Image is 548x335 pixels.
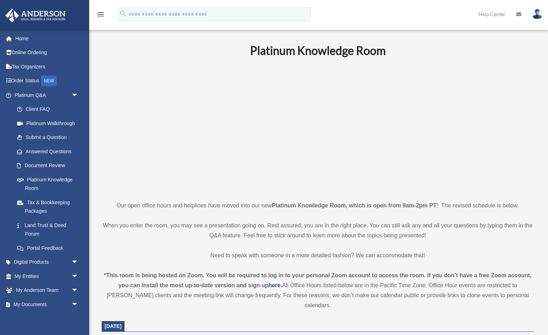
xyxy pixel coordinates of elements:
a: menu [96,12,105,19]
span: arrow_drop_down [71,255,86,270]
img: Anderson Advisors Platinum Portal [3,9,68,22]
a: Online Ordering [5,46,89,60]
a: Tax Organizers [5,60,89,74]
span: arrow_drop_down [71,88,86,103]
a: My Anderson Teamarrow_drop_down [5,283,89,298]
div: All Office Hours listed below are in the Pacific Time Zone. Office Hour events are restricted to ... [102,270,534,310]
a: Answered Questions [10,144,89,159]
strong: . [280,282,282,288]
a: Platinum Q&Aarrow_drop_down [5,88,89,102]
a: My Documentsarrow_drop_down [5,297,89,311]
p: When you enter the room, you may see a presentation going on. Rest assured, you are in the right ... [102,221,534,241]
a: Client FAQ [10,102,89,117]
span: arrow_drop_down [71,269,86,284]
span: arrow_drop_down [71,283,86,298]
i: menu [96,10,105,19]
img: User Pic [532,9,543,19]
span: arrow_drop_down [71,297,86,312]
b: Platinum Knowledge Room [250,43,386,57]
a: Platinum Walkthrough [10,116,89,130]
a: here [268,282,280,288]
strong: *This room is being hosted on Zoom. You will be required to log in to your personal Zoom account ... [104,272,532,288]
iframe: 231110_Toby_KnowledgeRoom [211,67,425,187]
a: Platinum Knowledge Room [10,172,86,195]
a: Document Review [10,159,89,173]
div: NEW [41,76,57,86]
p: Need to speak with someone in a more detailed fashion? We can accommodate that! [102,251,534,261]
p: Our open office hours and helplines have moved into our new ! The revised schedule is below. [102,201,534,211]
a: Tax & Bookkeeping Packages [10,195,89,218]
a: My Entitiesarrow_drop_down [5,269,89,283]
i: search [119,10,127,17]
a: Digital Productsarrow_drop_down [5,255,89,269]
strong: Platinum Knowledge Room, which is open from 9am-2pm PT [272,202,436,208]
a: Home [5,31,89,46]
a: Order StatusNEW [5,74,89,88]
span: [DATE] [105,323,122,329]
a: Land Trust & Deed Forum [10,218,89,241]
a: Portal Feedback [10,241,89,255]
a: Submit a Question [10,130,89,145]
